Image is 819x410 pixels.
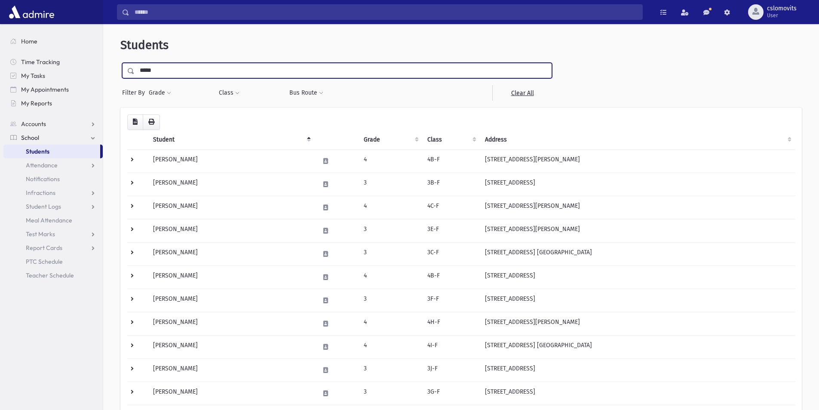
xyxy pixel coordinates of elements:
[289,85,324,101] button: Bus Route
[3,117,103,131] a: Accounts
[26,230,55,238] span: Test Marks
[3,241,103,255] a: Report Cards
[129,4,642,20] input: Search
[359,242,422,265] td: 3
[26,244,62,252] span: Report Cards
[422,265,480,289] td: 4B-F
[3,158,103,172] a: Attendance
[422,382,480,405] td: 3G-F
[767,5,797,12] span: cslomovits
[148,173,314,196] td: [PERSON_NAME]
[3,83,103,96] a: My Appointments
[359,382,422,405] td: 3
[21,86,69,93] span: My Appointments
[3,69,103,83] a: My Tasks
[120,38,169,52] span: Students
[480,265,795,289] td: [STREET_ADDRESS]
[480,149,795,173] td: [STREET_ADDRESS][PERSON_NAME]
[480,382,795,405] td: [STREET_ADDRESS]
[422,312,480,335] td: 4H-F
[492,85,552,101] a: Clear All
[422,219,480,242] td: 3E-F
[359,130,422,150] th: Grade: activate to sort column ascending
[480,289,795,312] td: [STREET_ADDRESS]
[148,312,314,335] td: [PERSON_NAME]
[148,85,172,101] button: Grade
[26,161,58,169] span: Attendance
[480,358,795,382] td: [STREET_ADDRESS]
[767,12,797,19] span: User
[148,149,314,173] td: [PERSON_NAME]
[480,173,795,196] td: [STREET_ADDRESS]
[148,265,314,289] td: [PERSON_NAME]
[3,227,103,241] a: Test Marks
[7,3,56,21] img: AdmirePro
[148,382,314,405] td: [PERSON_NAME]
[21,134,39,142] span: School
[218,85,240,101] button: Class
[480,219,795,242] td: [STREET_ADDRESS][PERSON_NAME]
[480,335,795,358] td: [STREET_ADDRESS] [GEOGRAPHIC_DATA]
[3,131,103,145] a: School
[148,130,314,150] th: Student: activate to sort column descending
[480,130,795,150] th: Address: activate to sort column ascending
[422,289,480,312] td: 3F-F
[422,130,480,150] th: Class: activate to sort column ascending
[21,37,37,45] span: Home
[21,99,52,107] span: My Reports
[26,258,63,265] span: PTC Schedule
[480,242,795,265] td: [STREET_ADDRESS] [GEOGRAPHIC_DATA]
[148,289,314,312] td: [PERSON_NAME]
[3,145,100,158] a: Students
[422,358,480,382] td: 3J-F
[422,173,480,196] td: 3B-F
[3,186,103,200] a: Infractions
[127,114,143,130] button: CSV
[422,242,480,265] td: 3C-F
[21,72,45,80] span: My Tasks
[3,255,103,268] a: PTC Schedule
[148,196,314,219] td: [PERSON_NAME]
[143,114,160,130] button: Print
[359,312,422,335] td: 4
[422,149,480,173] td: 4B-F
[3,55,103,69] a: Time Tracking
[3,34,103,48] a: Home
[480,196,795,219] td: [STREET_ADDRESS][PERSON_NAME]
[21,120,46,128] span: Accounts
[26,189,55,197] span: Infractions
[26,148,49,155] span: Students
[148,242,314,265] td: [PERSON_NAME]
[122,88,148,97] span: Filter By
[480,312,795,335] td: [STREET_ADDRESS][PERSON_NAME]
[359,149,422,173] td: 4
[359,196,422,219] td: 4
[422,196,480,219] td: 4C-F
[359,219,422,242] td: 3
[148,219,314,242] td: [PERSON_NAME]
[422,335,480,358] td: 4I-F
[3,96,103,110] a: My Reports
[3,213,103,227] a: Meal Attendance
[359,173,422,196] td: 3
[3,200,103,213] a: Student Logs
[26,271,74,279] span: Teacher Schedule
[3,172,103,186] a: Notifications
[148,335,314,358] td: [PERSON_NAME]
[359,265,422,289] td: 4
[26,175,60,183] span: Notifications
[21,58,60,66] span: Time Tracking
[26,216,72,224] span: Meal Attendance
[26,203,61,210] span: Student Logs
[359,289,422,312] td: 3
[148,358,314,382] td: [PERSON_NAME]
[359,358,422,382] td: 3
[3,268,103,282] a: Teacher Schedule
[359,335,422,358] td: 4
